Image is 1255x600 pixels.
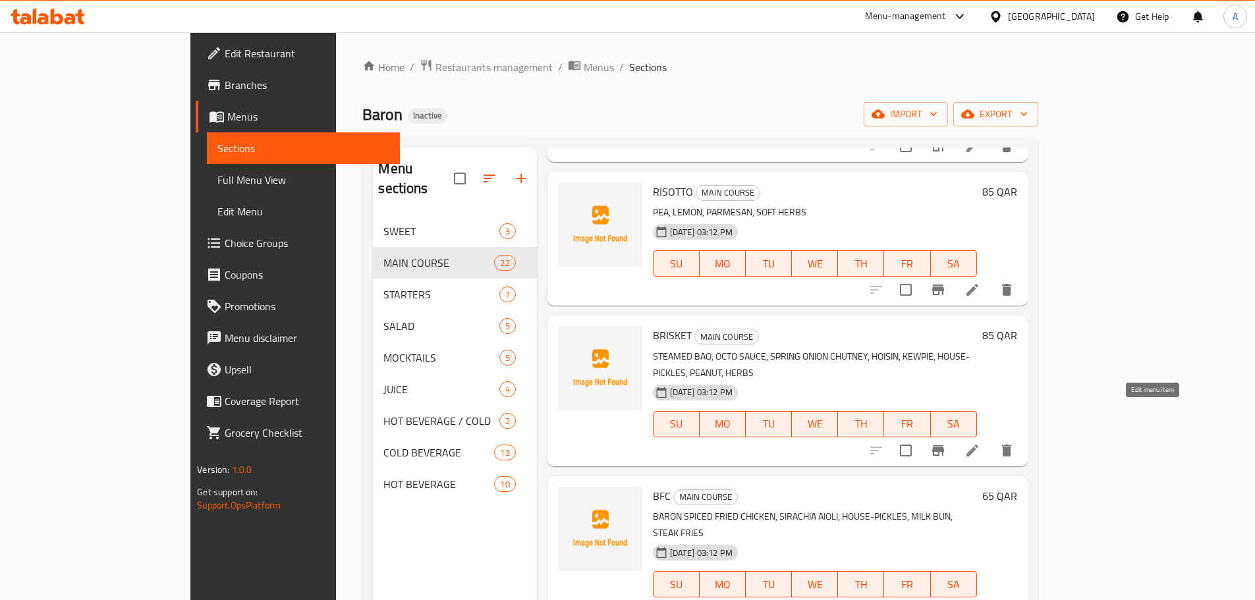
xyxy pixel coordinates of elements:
[746,411,792,437] button: TU
[373,310,536,342] div: SALAD5
[500,320,515,333] span: 5
[751,575,787,594] span: TU
[499,318,516,334] div: items
[696,185,760,200] span: MAIN COURSE
[653,508,977,541] p: BARON SPICED FRIED CHICKEN, SIRACHIA AIOLI, HOUSE-PICKLES, MILK BUN, STEAK FRIES
[383,413,499,429] span: HOT BEVERAGE / COLD
[700,411,746,437] button: MO
[653,182,693,202] span: RISOTTO
[494,445,515,460] div: items
[665,226,738,238] span: [DATE] 03:12 PM
[383,476,494,492] span: HOT BEVERAGE
[792,571,838,597] button: WE
[383,223,499,239] div: SWEET
[197,483,258,501] span: Get support on:
[694,329,759,344] div: MAIN COURSE
[889,414,925,433] span: FR
[446,165,474,192] span: Select all sections
[653,486,671,506] span: BFC
[197,461,229,478] span: Version:
[207,196,400,227] a: Edit Menu
[373,373,536,405] div: JUICE4
[227,109,389,124] span: Menus
[383,350,499,366] span: MOCKTAILS
[500,383,515,396] span: 4
[435,59,553,75] span: Restaurants management
[1233,9,1238,24] span: A
[982,182,1017,201] h6: 85 QAR
[665,547,738,559] span: [DATE] 03:12 PM
[665,386,738,398] span: [DATE] 03:12 PM
[378,159,453,198] h2: Menu sections
[931,250,977,277] button: SA
[705,575,740,594] span: MO
[792,411,838,437] button: WE
[196,417,400,449] a: Grocery Checklist
[225,298,389,314] span: Promotions
[217,204,389,219] span: Edit Menu
[225,45,389,61] span: Edit Restaurant
[373,405,536,437] div: HOT BEVERAGE / COLD2
[383,381,499,397] span: JUICE
[558,182,642,267] img: RISOTTO
[889,575,925,594] span: FR
[232,461,252,478] span: 1.0.0
[843,414,879,433] span: TH
[408,110,447,121] span: Inactive
[196,290,400,322] a: Promotions
[500,352,515,364] span: 5
[653,348,977,381] p: STEAMED BAO, OCTO SAUCE, SPRING ONION CHUTNEY, HOISIN, KEWPIE, HOUSE-PICKLES, PEANUT, HERBS
[225,362,389,377] span: Upsell
[953,102,1038,126] button: export
[373,247,536,279] div: MAIN COURSE22
[499,413,516,429] div: items
[217,140,389,156] span: Sections
[964,282,980,298] a: Edit menu item
[991,435,1022,466] button: delete
[982,487,1017,505] h6: 65 QAR
[746,571,792,597] button: TU
[500,415,515,427] span: 2
[700,250,746,277] button: MO
[373,215,536,247] div: SWEET3
[838,571,884,597] button: TH
[362,59,1038,76] nav: breadcrumb
[225,267,389,283] span: Coupons
[936,254,972,273] span: SA
[922,274,954,306] button: Branch-specific-item
[383,445,494,460] span: COLD BEVERAGE
[659,575,694,594] span: SU
[659,254,694,273] span: SU
[892,437,920,464] span: Select to update
[495,478,515,491] span: 10
[207,164,400,196] a: Full Menu View
[653,411,700,437] button: SU
[558,487,642,571] img: BFC
[373,210,536,505] nav: Menu sections
[217,172,389,188] span: Full Menu View
[420,59,553,76] a: Restaurants management
[1008,9,1095,24] div: [GEOGRAPHIC_DATA]
[843,575,879,594] span: TH
[196,69,400,101] a: Branches
[673,489,738,505] div: MAIN COURSE
[936,575,972,594] span: SA
[653,571,700,597] button: SU
[653,250,700,277] button: SU
[659,414,694,433] span: SU
[558,59,563,75] li: /
[197,497,281,514] a: Support.OpsPlatform
[494,476,515,492] div: items
[797,575,833,594] span: WE
[982,326,1017,344] h6: 85 QAR
[865,9,946,24] div: Menu-management
[196,227,400,259] a: Choice Groups
[383,286,499,302] span: STARTERS
[196,322,400,354] a: Menu disclaimer
[629,59,667,75] span: Sections
[410,59,414,75] li: /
